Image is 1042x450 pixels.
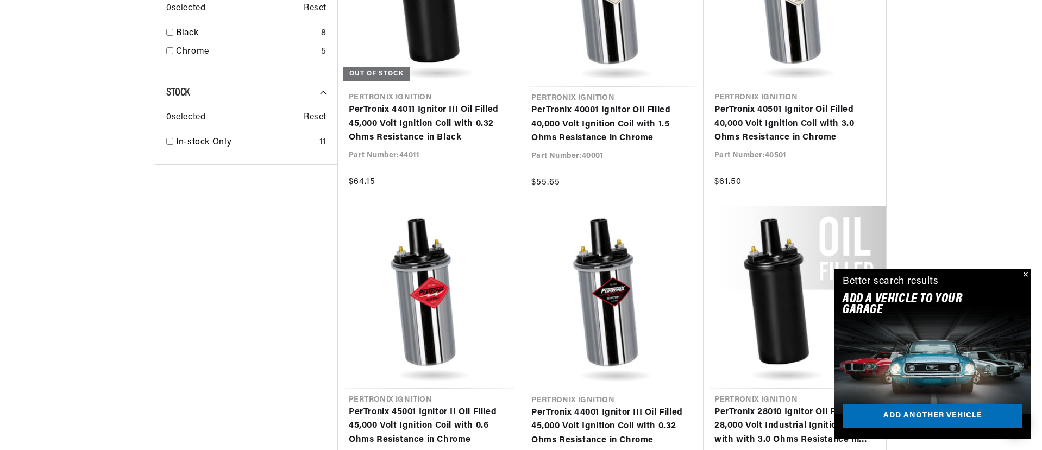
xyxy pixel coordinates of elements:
button: Close [1018,269,1031,282]
a: PerTronix 44011 Ignitor III Oil Filled 45,000 Volt Ignition Coil with 0.32 Ohms Resistance in Black [349,103,510,145]
a: Add another vehicle [843,404,1022,429]
a: Black [176,27,317,41]
a: PerTronix 45001 Ignitor II Oil Filled 45,000 Volt Ignition Coil with 0.6 Ohms Resistance in Chrome [349,405,510,447]
a: In-stock Only [176,136,315,150]
div: 5 [321,45,327,59]
span: 0 selected [166,2,205,16]
span: 0 selected [166,111,205,125]
a: PerTronix 40001 Ignitor Oil Filled 40,000 Volt Ignition Coil with 1.5 Ohms Resistance in Chrome [531,104,693,145]
a: PerTronix 40501 Ignitor Oil Filled 40,000 Volt Ignition Coil with 3.0 Ohms Resistance in Chrome [714,103,875,145]
a: PerTronix 44001 Ignitor III Oil Filled 45,000 Volt Ignition Coil with 0.32 Ohms Resistance in Chrome [531,406,693,448]
span: Reset [304,111,327,125]
div: Better search results [843,274,939,290]
h2: Add A VEHICLE to your garage [843,294,995,316]
span: Reset [304,2,327,16]
div: 8 [321,27,327,41]
a: PerTronix 28010 Ignitor Oil Filled 28,000 Volt Industrial Ignition Coil with with 3.0 Ohms Resist... [714,405,875,447]
span: Stock [166,87,190,98]
div: 11 [319,136,327,150]
a: Chrome [176,45,317,59]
